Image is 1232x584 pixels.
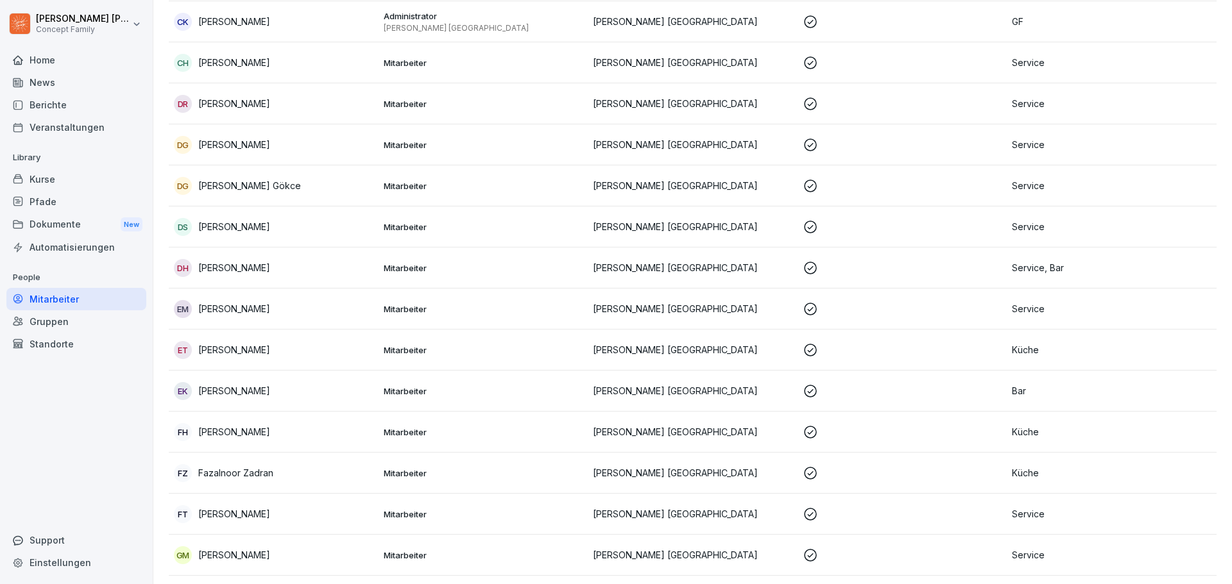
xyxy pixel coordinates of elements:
p: [PERSON_NAME] [198,220,270,233]
p: Küche [1012,343,1211,356]
p: [PERSON_NAME] [198,425,270,438]
p: [PERSON_NAME] [198,261,270,274]
div: DS [174,218,192,236]
a: Veranstaltungen [6,116,146,138]
p: Mitarbeiter [384,180,583,192]
p: [PERSON_NAME] [GEOGRAPHIC_DATA] [384,23,583,33]
p: [PERSON_NAME] [GEOGRAPHIC_DATA] [593,179,792,192]
p: Service [1012,56,1211,69]
div: DH [174,259,192,277]
div: FZ [174,464,192,482]
p: Service [1012,138,1211,151]
p: Fazalnoor Zadran [198,466,273,480]
p: [PERSON_NAME] [198,384,270,397]
div: CH [174,54,192,72]
div: DR [174,95,192,113]
p: [PERSON_NAME] [198,138,270,151]
p: [PERSON_NAME] [GEOGRAPHIC_DATA] [593,343,792,356]
p: [PERSON_NAME] [GEOGRAPHIC_DATA] [593,302,792,315]
a: Gruppen [6,310,146,333]
a: Einstellungen [6,551,146,574]
p: [PERSON_NAME] Gökce [198,179,301,192]
a: Kurse [6,168,146,190]
p: Mitarbeiter [384,467,583,479]
p: Service, Bar [1012,261,1211,274]
div: EM [174,300,192,318]
p: Mitarbeiter [384,549,583,561]
div: DG [174,177,192,195]
p: [PERSON_NAME] [GEOGRAPHIC_DATA] [593,466,792,480]
p: Administrator [384,10,583,22]
p: [PERSON_NAME] [GEOGRAPHIC_DATA] [593,138,792,151]
p: [PERSON_NAME] [198,97,270,110]
div: ET [174,341,192,359]
p: Mitarbeiter [384,385,583,397]
p: [PERSON_NAME] [GEOGRAPHIC_DATA] [593,15,792,28]
p: Mitarbeiter [384,221,583,233]
p: [PERSON_NAME] [198,15,270,28]
p: Küche [1012,466,1211,480]
div: FH [174,423,192,441]
p: [PERSON_NAME] [PERSON_NAME] [36,13,130,24]
p: Mitarbeiter [384,262,583,274]
p: People [6,267,146,288]
a: Mitarbeiter [6,288,146,310]
p: [PERSON_NAME] [GEOGRAPHIC_DATA] [593,425,792,438]
p: [PERSON_NAME] [GEOGRAPHIC_DATA] [593,548,792,562]
p: [PERSON_NAME] [198,507,270,521]
div: EK [174,382,192,400]
p: [PERSON_NAME] [198,548,270,562]
p: [PERSON_NAME] [GEOGRAPHIC_DATA] [593,97,792,110]
p: [PERSON_NAME] [198,56,270,69]
p: [PERSON_NAME] [GEOGRAPHIC_DATA] [593,56,792,69]
p: [PERSON_NAME] [GEOGRAPHIC_DATA] [593,384,792,397]
a: Berichte [6,94,146,116]
p: [PERSON_NAME] [GEOGRAPHIC_DATA] [593,507,792,521]
a: Standorte [6,333,146,355]
p: [PERSON_NAME] [GEOGRAPHIC_DATA] [593,220,792,233]
p: Mitarbeiter [384,508,583,520]
div: New [121,217,142,232]
p: Mitarbeiter [384,426,583,438]
p: Mitarbeiter [384,303,583,315]
p: Service [1012,220,1211,233]
a: Automatisierungen [6,236,146,258]
p: Service [1012,179,1211,192]
p: Bar [1012,384,1211,397]
a: Home [6,49,146,71]
p: Mitarbeiter [384,57,583,69]
p: Küche [1012,425,1211,438]
p: Mitarbeiter [384,139,583,151]
p: Service [1012,97,1211,110]
div: Support [6,529,146,551]
div: DG [174,136,192,154]
p: Service [1012,548,1211,562]
p: Concept Family [36,25,130,34]
p: Mitarbeiter [384,98,583,110]
a: News [6,71,146,94]
div: FT [174,505,192,523]
div: CK [174,13,192,31]
div: GM [174,546,192,564]
p: [PERSON_NAME] [198,343,270,356]
p: Service [1012,302,1211,315]
p: GF [1012,15,1211,28]
a: Pfade [6,190,146,213]
p: Mitarbeiter [384,344,583,356]
a: DokumenteNew [6,213,146,237]
div: Dokumente [6,213,146,237]
p: [PERSON_NAME] [GEOGRAPHIC_DATA] [593,261,792,274]
p: [PERSON_NAME] [198,302,270,315]
p: Service [1012,507,1211,521]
